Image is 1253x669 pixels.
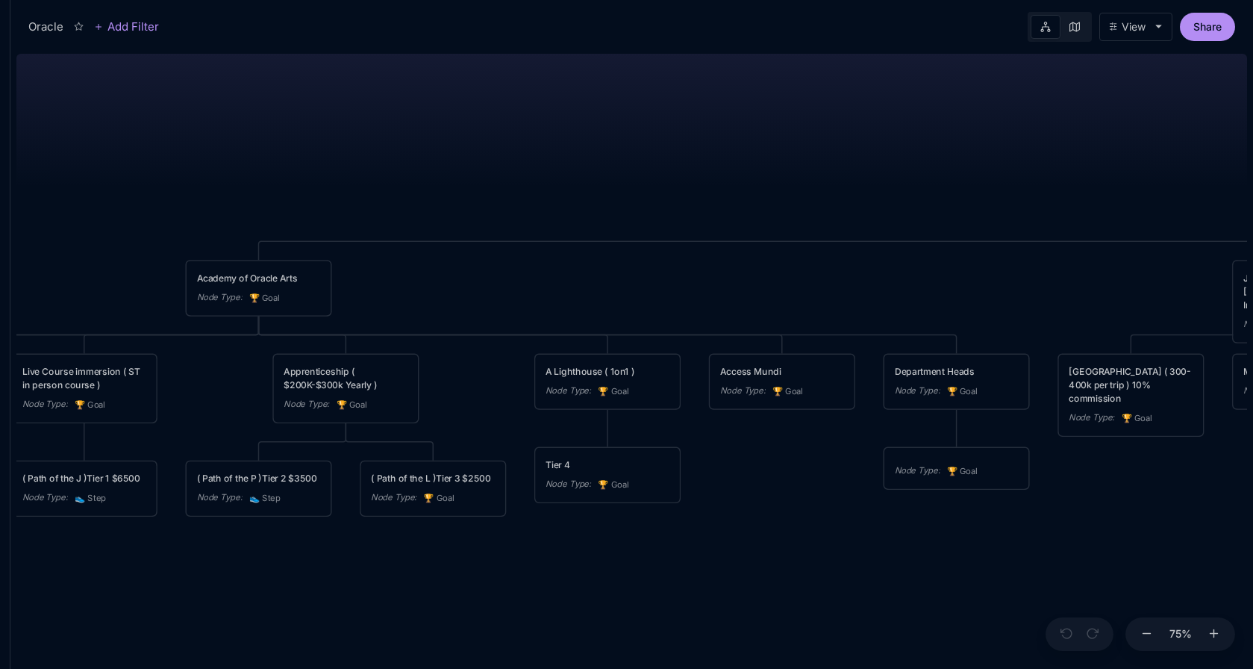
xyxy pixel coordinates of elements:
div: Access Mundi [720,365,844,379]
div: Node Type : [197,290,243,304]
div: A Lighthouse ( 1on1 )Node Type:🏆Goal [534,353,681,411]
div: Live Course immersion ( ST in person course )Node Type:🏆Goal [10,353,158,424]
i: 🏆 [1122,413,1134,423]
div: Node Type : [371,491,416,504]
span: Goal [423,491,454,505]
div: ( Path of the J )Tier 1 $6500 [22,472,146,485]
div: Department Heads [895,365,1019,379]
div: ( Path of the P )Tier 2 $3500 [197,472,321,485]
i: 👟 [75,493,87,503]
div: Access MundiNode Type:🏆Goal [708,353,856,411]
span: Goal [598,385,628,398]
i: 👟 [249,493,262,503]
div: Department HeadsNode Type:🏆Goal [883,353,1031,411]
div: Academy of Oracle ArtsNode Type:🏆Goal [185,259,333,317]
span: Goal [598,478,628,491]
div: Node Type : [22,397,68,411]
div: [GEOGRAPHIC_DATA] ( 300-400k per trip ) 10% commissionNode Type:🏆Goal [1057,353,1205,438]
i: 🏆 [598,479,610,490]
span: Goal [337,398,367,411]
div: Academy of Oracle Arts [197,271,321,284]
div: [GEOGRAPHIC_DATA] ( 300-400k per trip ) 10% commission [1069,365,1193,405]
div: ( Path of the L )Tier 3 $2500Node Type:🏆Goal [359,460,507,517]
div: Node Type : [197,491,243,504]
span: Goal [947,464,978,478]
i: 🏆 [772,385,785,396]
span: Step [75,491,106,505]
div: Live Course immersion ( ST in person course ) [22,365,146,392]
span: Goal [75,398,105,411]
span: Goal [249,291,280,305]
div: ( Path of the L )Tier 3 $2500 [371,472,495,485]
div: Node Type : [284,397,329,411]
div: Node Type : [1069,411,1114,424]
span: Step [249,491,281,505]
div: Apprenticeship ( $200K-$300k Yearly ) [284,365,407,392]
div: Node Type : [22,491,68,504]
div: ( Path of the J )Tier 1 $6500Node Type:👟Step [10,460,158,517]
span: Add Filter [103,18,159,36]
i: 🏆 [947,465,960,476]
i: 🏆 [249,292,262,302]
button: Share [1180,13,1235,41]
button: View [1099,13,1172,41]
div: Node Type : [546,384,591,397]
div: Node Type : [546,477,591,491]
i: 🏆 [423,493,436,503]
i: 🏆 [337,399,349,410]
span: Goal [947,385,978,398]
button: Add Filter [94,18,159,36]
span: Goal [772,385,803,398]
div: Tier 4Node Type:🏆Goal [534,446,681,504]
div: Oracle [28,18,63,36]
div: Apprenticeship ( $200K-$300k Yearly )Node Type:🏆Goal [272,353,420,424]
div: A Lighthouse ( 1on1 ) [546,365,669,379]
div: Node Type : [720,384,766,397]
div: Tier 4 [546,458,669,472]
i: 🏆 [598,385,610,396]
i: 🏆 [947,385,960,396]
div: Node Type : [895,464,940,477]
span: Goal [1122,411,1152,425]
div: Node Type:🏆Goal [883,446,1031,491]
div: Node Type : [895,384,940,397]
button: 75% [1163,617,1199,652]
div: ( Path of the P )Tier 2 $3500Node Type:👟Step [185,460,333,517]
div: View [1122,21,1146,33]
i: 🏆 [75,399,87,410]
